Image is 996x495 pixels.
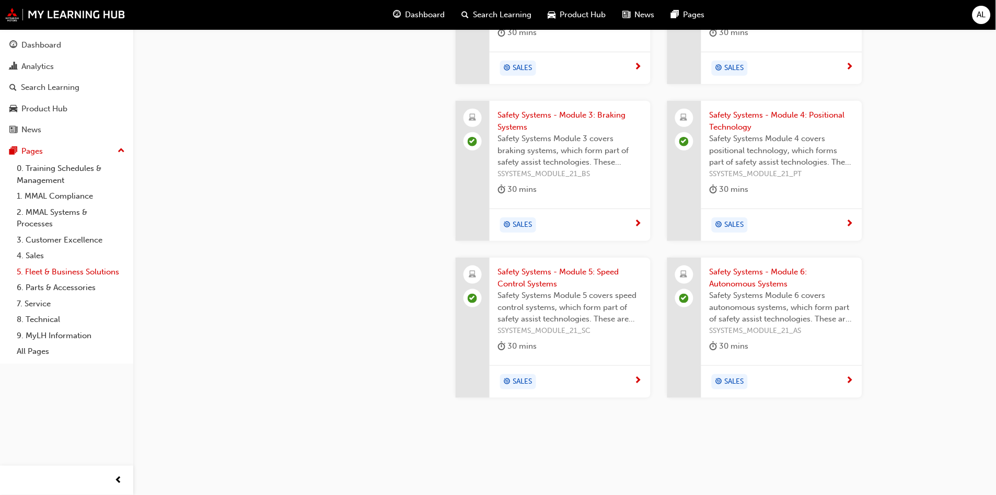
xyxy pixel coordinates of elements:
span: SALES [513,62,532,74]
span: laptop-icon [469,111,476,125]
span: laptop-icon [680,268,688,282]
div: Pages [21,145,43,157]
a: pages-iconPages [663,4,713,26]
div: 30 mins [498,26,537,39]
button: Pages [4,142,129,161]
span: duration-icon [498,340,506,353]
span: SSYSTEMS_MODULE_21_PT [710,168,854,180]
div: Search Learning [21,82,79,94]
div: 30 mins [710,26,749,39]
span: duration-icon [498,26,506,39]
span: Safety Systems Module 5 covers speed control systems, which form part of safety assist technologi... [498,290,642,325]
span: Safety Systems - Module 5: Speed Control Systems [498,266,642,290]
button: AL [972,6,991,24]
span: Pages [684,9,705,21]
a: news-iconNews [615,4,663,26]
a: 4. Sales [13,248,129,264]
span: target-icon [715,375,723,389]
div: 30 mins [710,340,749,353]
span: duration-icon [498,183,506,196]
a: 2. MMAL Systems & Processes [13,204,129,232]
span: next-icon [846,376,854,386]
span: car-icon [548,8,556,21]
a: All Pages [13,343,129,360]
a: Analytics [4,57,129,76]
img: mmal [5,8,125,21]
span: SSYSTEMS_MODULE_21_BS [498,168,642,180]
div: Dashboard [21,39,61,51]
span: pages-icon [671,8,679,21]
span: SALES [725,219,744,231]
span: next-icon [846,220,854,229]
span: up-icon [118,144,125,158]
a: search-iconSearch Learning [453,4,540,26]
span: search-icon [461,8,469,21]
span: learningRecordVerb_COMPLETE-icon [468,137,477,146]
span: prev-icon [115,474,123,487]
span: learningRecordVerb_COMPLETE-icon [679,137,689,146]
span: learningRecordVerb_COMPLETE-icon [679,294,689,303]
span: Safety Systems Module 6 covers autonomous systems, which form part of safety assist technologies.... [710,290,854,325]
button: DashboardAnalyticsSearch LearningProduct HubNews [4,33,129,142]
span: guage-icon [9,41,17,50]
div: 30 mins [498,183,537,196]
a: Product Hub [4,99,129,119]
span: duration-icon [710,183,717,196]
span: target-icon [504,375,511,389]
span: Safety Systems - Module 4: Positional Technology [710,109,854,133]
div: News [21,124,41,136]
a: Safety Systems - Module 3: Braking SystemsSafety Systems Module 3 covers braking systems, which f... [456,101,651,241]
span: Search Learning [473,9,531,21]
div: 30 mins [498,340,537,353]
a: car-iconProduct Hub [540,4,615,26]
span: Safety Systems Module 3 covers braking systems, which form part of safety assist technologies. Th... [498,133,642,168]
span: SALES [725,376,744,388]
span: target-icon [715,62,723,75]
a: 5. Fleet & Business Solutions [13,264,129,280]
span: search-icon [9,83,17,93]
span: pages-icon [9,147,17,156]
span: guage-icon [393,8,401,21]
span: SSYSTEMS_MODULE_21_AS [710,325,854,337]
span: laptop-icon [680,111,688,125]
span: next-icon [634,63,642,72]
span: next-icon [846,63,854,72]
span: duration-icon [710,340,717,353]
a: 9. MyLH Information [13,328,129,344]
span: laptop-icon [469,268,476,282]
span: Safety Systems Module 4 covers positional technology, which forms part of safety assist technolog... [710,133,854,168]
a: 1. MMAL Compliance [13,188,129,204]
a: guage-iconDashboard [385,4,453,26]
span: target-icon [715,218,723,232]
span: next-icon [634,376,642,386]
span: car-icon [9,105,17,114]
a: Safety Systems - Module 6: Autonomous SystemsSafety Systems Module 6 covers autonomous systems, w... [667,258,862,398]
span: Safety Systems - Module 3: Braking Systems [498,109,642,133]
a: 7. Service [13,296,129,312]
span: Safety Systems - Module 6: Autonomous Systems [710,266,854,290]
div: 30 mins [710,183,749,196]
span: SSYSTEMS_MODULE_21_SC [498,325,642,337]
span: Dashboard [405,9,445,21]
span: AL [977,9,986,21]
div: Analytics [21,61,54,73]
span: news-icon [623,8,631,21]
a: Dashboard [4,36,129,55]
span: SALES [513,219,532,231]
a: 3. Customer Excellence [13,232,129,248]
span: next-icon [634,220,642,229]
span: learningRecordVerb_COMPLETE-icon [468,294,477,303]
span: target-icon [504,218,511,232]
span: SALES [513,376,532,388]
span: Product Hub [560,9,606,21]
a: 8. Technical [13,312,129,328]
div: Product Hub [21,103,67,115]
span: News [635,9,655,21]
span: SALES [725,62,744,74]
a: 6. Parts & Accessories [13,280,129,296]
a: News [4,120,129,140]
a: Search Learning [4,78,129,97]
span: chart-icon [9,62,17,72]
